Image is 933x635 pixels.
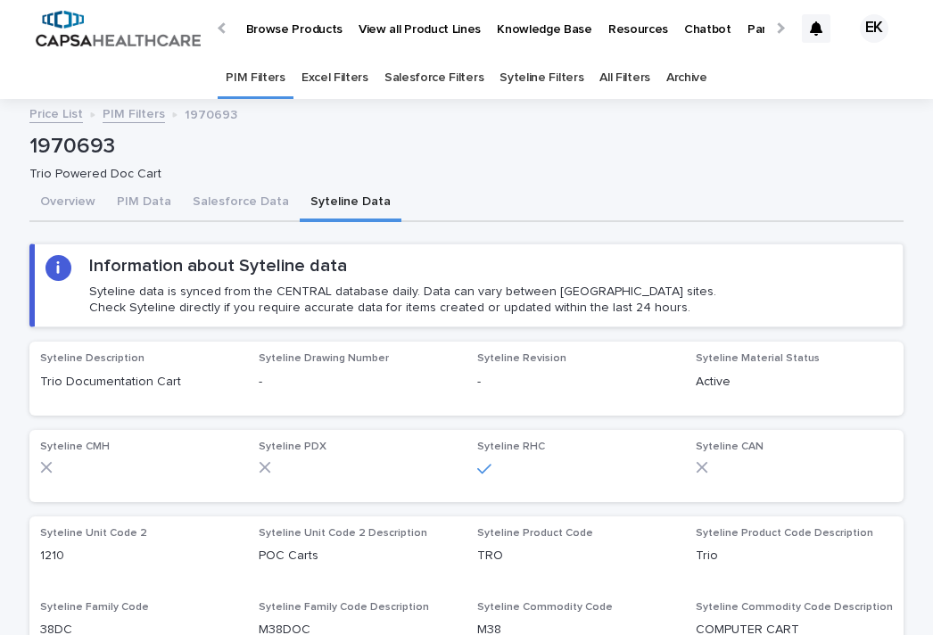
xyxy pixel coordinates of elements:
[696,353,820,364] span: Syteline Material Status
[40,528,147,539] span: Syteline Unit Code 2
[477,441,545,452] span: Syteline RHC
[259,547,456,565] p: POC Carts
[259,602,429,613] span: Syteline Family Code Description
[40,353,144,364] span: Syteline Description
[300,185,401,222] button: Syteline Data
[40,547,237,565] p: 1210
[29,167,889,182] p: Trio Powered Doc Cart
[40,441,110,452] span: Syteline CMH
[477,373,674,392] p: -
[103,103,165,123] a: PIM Filters
[477,602,613,613] span: Syteline Commodity Code
[226,57,285,99] a: PIM Filters
[259,441,326,452] span: Syteline PDX
[182,185,300,222] button: Salesforce Data
[599,57,650,99] a: All Filters
[696,547,893,565] p: Trio
[301,57,368,99] a: Excel Filters
[89,284,716,316] p: Syteline data is synced from the CENTRAL database daily. Data can vary between [GEOGRAPHIC_DATA] ...
[185,103,237,123] p: 1970693
[696,528,873,539] span: Syteline Product Code Description
[89,255,347,276] h2: Information about Syteline data
[477,528,593,539] span: Syteline Product Code
[259,353,389,364] span: Syteline Drawing Number
[36,11,201,46] img: B5p4sRfuTuC72oLToeu7
[696,373,893,392] p: Active
[477,547,674,565] p: TRO
[384,57,483,99] a: Salesforce Filters
[666,57,707,99] a: Archive
[860,14,888,43] div: EK
[696,441,764,452] span: Syteline CAN
[477,353,566,364] span: Syteline Revision
[500,57,583,99] a: Syteline Filters
[106,185,182,222] button: PIM Data
[29,103,83,123] a: Price List
[29,134,896,160] p: 1970693
[40,602,149,613] span: Syteline Family Code
[29,185,106,222] button: Overview
[259,528,427,539] span: Syteline Unit Code 2 Description
[696,602,893,613] span: Syteline Commodity Code Description
[40,373,237,392] p: Trio Documentation Cart
[259,373,456,392] p: -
